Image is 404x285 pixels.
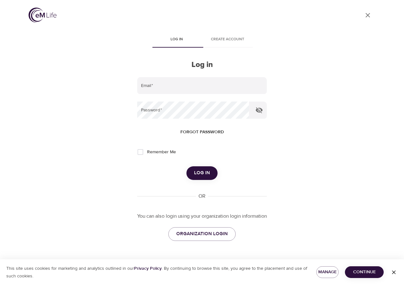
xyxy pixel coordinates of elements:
[178,126,226,138] button: Forgot password
[186,166,218,180] button: Log in
[147,149,176,156] span: Remember Me
[137,213,267,220] p: You can also login using your organization login information
[196,193,208,200] div: OR
[345,266,384,278] button: Continue
[137,32,267,48] div: disabled tabs example
[206,36,249,43] span: Create account
[360,8,375,23] a: close
[321,268,333,276] span: Manage
[180,128,224,136] span: Forgot password
[137,60,267,70] h2: Log in
[168,227,236,241] a: ORGANIZATION LOGIN
[176,230,228,238] span: ORGANIZATION LOGIN
[194,169,210,177] span: Log in
[316,266,339,278] button: Manage
[134,266,162,271] a: Privacy Policy
[350,268,379,276] span: Continue
[29,8,57,23] img: logo
[155,36,198,43] span: Log in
